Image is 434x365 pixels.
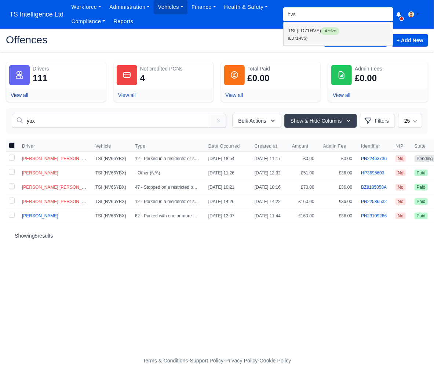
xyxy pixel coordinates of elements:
td: [DATE] 11:44 [250,209,288,223]
button: Type [135,143,151,149]
button: Date Occurred [208,143,246,149]
a: PN22586532 [361,199,387,204]
td: £160.00 [288,209,319,223]
iframe: Chat Widget [397,330,434,365]
div: Total Paid [248,65,318,72]
td: [DATE] 12:07 [204,209,250,223]
td: [DATE] 18:54 [204,152,250,166]
div: Offences [0,28,434,53]
div: Admin Fees [355,65,425,72]
td: [DATE] 14:26 [204,195,250,209]
button: Driver [22,143,41,149]
a: [PERSON_NAME] [PERSON_NAME] [22,185,96,190]
div: Not credited PCNs [140,65,210,72]
input: Search... [283,7,393,21]
td: 47 - Stopped on a restricted bus stop or stand (High) [131,180,204,195]
a: Terms & Conditions [143,358,188,364]
td: £0.00 [288,152,319,166]
td: 12 - Parked in a residents’ or shared use parking place or zone without a valid virtual permit or... [131,195,204,209]
h2: Offences [6,35,212,45]
div: Drivers [33,65,103,72]
td: £36.00 [319,166,357,180]
input: Search [12,114,211,128]
td: TSI (NV66YBX) [91,152,131,166]
a: HP3695603 [361,170,384,176]
button: Bulk Actions [232,114,281,128]
td: [DATE] 11:26 [204,166,250,180]
td: [DATE] 10:21 [204,180,250,195]
div: 4 [140,72,145,84]
a: [PERSON_NAME] [22,170,58,176]
span: No [395,198,405,205]
small: (LD71HVS) [288,36,307,40]
td: [DATE] 10:16 [250,180,288,195]
span: No [395,184,405,191]
button: Admin Fee [323,143,352,149]
span: State [415,143,426,149]
td: - Other (N/A) [131,166,204,180]
td: £36.00 [319,180,357,195]
button: Identifier [361,143,386,149]
span: Date Occurred [208,143,240,149]
button: Created at [255,143,283,149]
span: Active [321,27,339,35]
td: £0.00 [319,152,357,166]
a: [PERSON_NAME] [PERSON_NAME] [22,199,96,204]
a: Cookie Policy [259,358,291,364]
span: Amount [292,143,309,149]
a: + Add New [392,34,428,47]
div: 111 [33,72,47,84]
a: View all [11,92,28,98]
a: Privacy Policy [225,358,258,364]
span: No [395,170,405,176]
a: View all [333,92,350,98]
span: No [395,155,405,162]
span: Paid [415,170,428,176]
span: 5 [35,233,38,239]
td: [DATE] 14:22 [250,195,288,209]
a: BZ8185858A [361,185,387,190]
td: TSI (NV66YBX) [91,209,131,223]
button: Amount [292,143,314,149]
a: View all [118,92,136,98]
span: Vehicle [95,143,126,149]
div: £0.00 [355,72,377,84]
td: [DATE] 12:32 [250,166,288,180]
div: - - - [41,357,393,365]
span: No [395,213,405,219]
span: Paid [415,213,428,219]
td: 12 - Parked in a residents’ or shared use parking place or zone without a valid virtual permit or... [131,152,204,166]
a: PN23109266 [361,213,387,218]
p: Showing results [15,232,419,239]
a: TSI (LD71HVS)Active (LD71HVS) [284,24,393,44]
button: State [415,143,432,149]
a: Compliance [67,14,109,29]
span: Type [135,143,145,149]
a: Reports [109,14,137,29]
td: TSI (NV66YBX) [91,180,131,195]
td: £51.00 [288,166,319,180]
button: Filters [360,114,395,128]
span: Admin Fee [323,143,346,149]
td: TSI (NV66YBX) [91,166,131,180]
a: TS Intelligence Ltd [6,7,67,22]
span: Created at [255,143,277,149]
td: £70.00 [288,180,319,195]
td: TSI (NV66YBX) [91,195,131,209]
td: 62 - Parked with one or more wheels on or over a footpath or any part of a road other than a carr... [131,209,204,223]
span: Driver [22,143,35,149]
a: [PERSON_NAME] [PERSON_NAME] [22,156,96,161]
td: £36.00 [319,195,357,209]
td: £36.00 [319,209,357,223]
a: View all [226,92,243,98]
button: Show & Hide Columns [284,114,357,128]
a: Support Policy [190,358,224,364]
a: [PERSON_NAME] [22,213,58,218]
td: £160.00 [288,195,319,209]
span: Paid [415,184,428,191]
